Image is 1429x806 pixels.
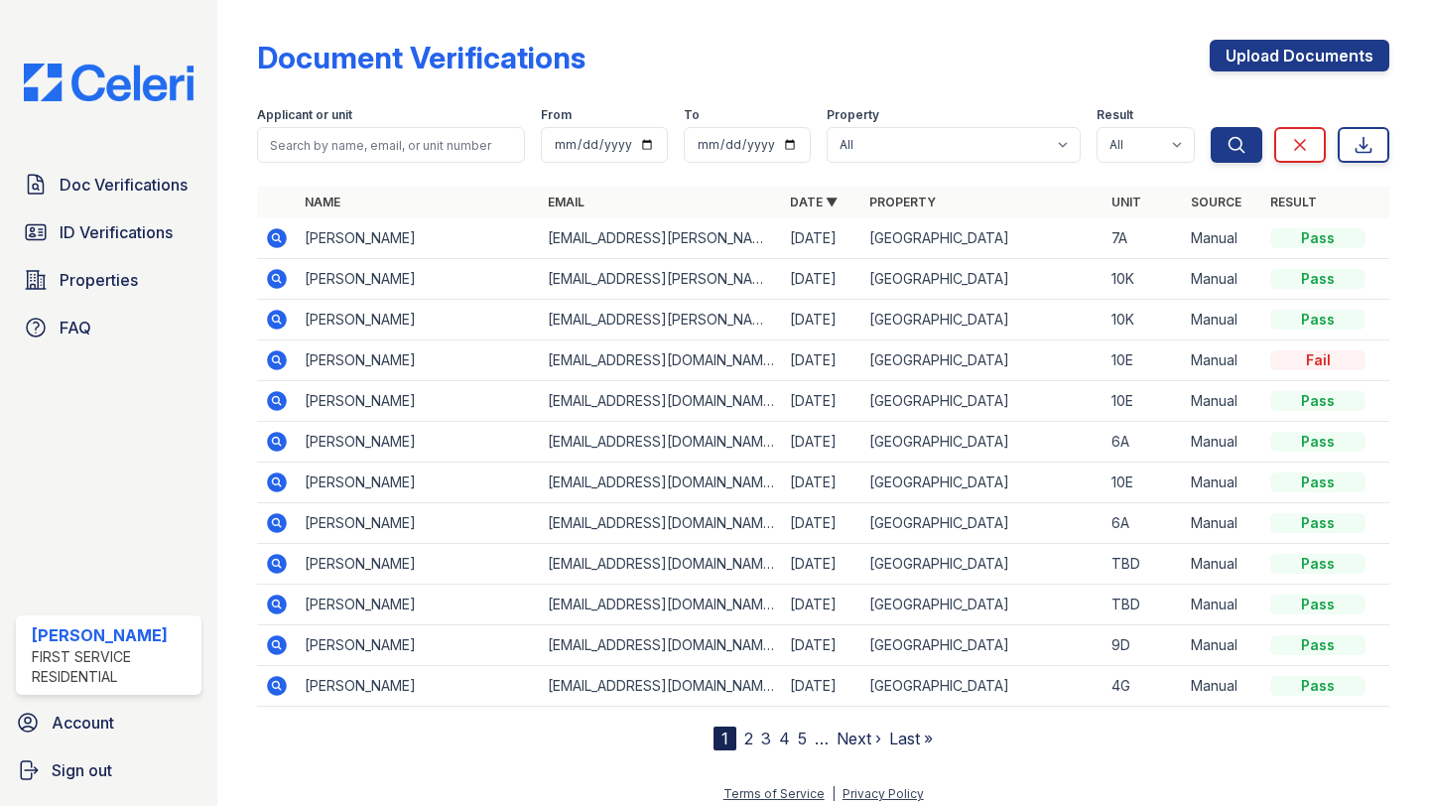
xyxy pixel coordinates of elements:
[548,195,585,209] a: Email
[297,422,539,463] td: [PERSON_NAME]
[297,625,539,666] td: [PERSON_NAME]
[1270,350,1365,370] div: Fail
[861,422,1104,463] td: [GEOGRAPHIC_DATA]
[8,703,209,742] a: Account
[684,107,700,123] label: To
[1183,422,1262,463] td: Manual
[861,259,1104,300] td: [GEOGRAPHIC_DATA]
[1270,310,1365,330] div: Pass
[723,786,825,801] a: Terms of Service
[1097,107,1133,123] label: Result
[1183,625,1262,666] td: Manual
[1270,472,1365,492] div: Pass
[297,381,539,422] td: [PERSON_NAME]
[1104,218,1183,259] td: 7A
[782,463,861,503] td: [DATE]
[1183,381,1262,422] td: Manual
[1270,432,1365,452] div: Pass
[861,300,1104,340] td: [GEOGRAPHIC_DATA]
[1183,585,1262,625] td: Manual
[1183,544,1262,585] td: Manual
[782,666,861,707] td: [DATE]
[297,666,539,707] td: [PERSON_NAME]
[16,260,201,300] a: Properties
[257,40,585,75] div: Document Verifications
[540,259,782,300] td: [EMAIL_ADDRESS][PERSON_NAME][DOMAIN_NAME]
[540,340,782,381] td: [EMAIL_ADDRESS][DOMAIN_NAME]
[16,212,201,252] a: ID Verifications
[1270,676,1365,696] div: Pass
[1104,544,1183,585] td: TBD
[782,340,861,381] td: [DATE]
[60,220,173,244] span: ID Verifications
[540,422,782,463] td: [EMAIL_ADDRESS][DOMAIN_NAME]
[32,623,194,647] div: [PERSON_NAME]
[744,729,753,748] a: 2
[60,316,91,339] span: FAQ
[861,544,1104,585] td: [GEOGRAPHIC_DATA]
[1183,218,1262,259] td: Manual
[1104,259,1183,300] td: 10K
[782,544,861,585] td: [DATE]
[869,195,936,209] a: Property
[1104,422,1183,463] td: 6A
[52,711,114,735] span: Account
[1104,463,1183,503] td: 10E
[297,503,539,544] td: [PERSON_NAME]
[843,786,924,801] a: Privacy Policy
[1104,340,1183,381] td: 10E
[782,422,861,463] td: [DATE]
[714,727,736,750] div: 1
[1270,595,1365,614] div: Pass
[1183,463,1262,503] td: Manual
[782,300,861,340] td: [DATE]
[1104,300,1183,340] td: 10K
[1104,381,1183,422] td: 10E
[782,381,861,422] td: [DATE]
[297,544,539,585] td: [PERSON_NAME]
[782,503,861,544] td: [DATE]
[827,107,879,123] label: Property
[1183,666,1262,707] td: Manual
[782,625,861,666] td: [DATE]
[297,585,539,625] td: [PERSON_NAME]
[779,729,790,748] a: 4
[1104,625,1183,666] td: 9D
[1210,40,1389,71] a: Upload Documents
[305,195,340,209] a: Name
[540,544,782,585] td: [EMAIL_ADDRESS][DOMAIN_NAME]
[540,666,782,707] td: [EMAIL_ADDRESS][DOMAIN_NAME]
[540,585,782,625] td: [EMAIL_ADDRESS][DOMAIN_NAME]
[861,625,1104,666] td: [GEOGRAPHIC_DATA]
[861,340,1104,381] td: [GEOGRAPHIC_DATA]
[782,218,861,259] td: [DATE]
[861,218,1104,259] td: [GEOGRAPHIC_DATA]
[1111,195,1141,209] a: Unit
[16,308,201,347] a: FAQ
[861,666,1104,707] td: [GEOGRAPHIC_DATA]
[297,340,539,381] td: [PERSON_NAME]
[297,218,539,259] td: [PERSON_NAME]
[52,758,112,782] span: Sign out
[782,585,861,625] td: [DATE]
[889,729,933,748] a: Last »
[1183,503,1262,544] td: Manual
[761,729,771,748] a: 3
[1191,195,1241,209] a: Source
[1104,666,1183,707] td: 4G
[1270,228,1365,248] div: Pass
[257,127,525,163] input: Search by name, email, or unit number
[540,503,782,544] td: [EMAIL_ADDRESS][DOMAIN_NAME]
[1104,503,1183,544] td: 6A
[540,463,782,503] td: [EMAIL_ADDRESS][DOMAIN_NAME]
[1270,513,1365,533] div: Pass
[1270,554,1365,574] div: Pass
[297,300,539,340] td: [PERSON_NAME]
[60,268,138,292] span: Properties
[1183,300,1262,340] td: Manual
[1270,635,1365,655] div: Pass
[1183,340,1262,381] td: Manual
[861,463,1104,503] td: [GEOGRAPHIC_DATA]
[832,786,836,801] div: |
[540,300,782,340] td: [EMAIL_ADDRESS][PERSON_NAME][DOMAIN_NAME]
